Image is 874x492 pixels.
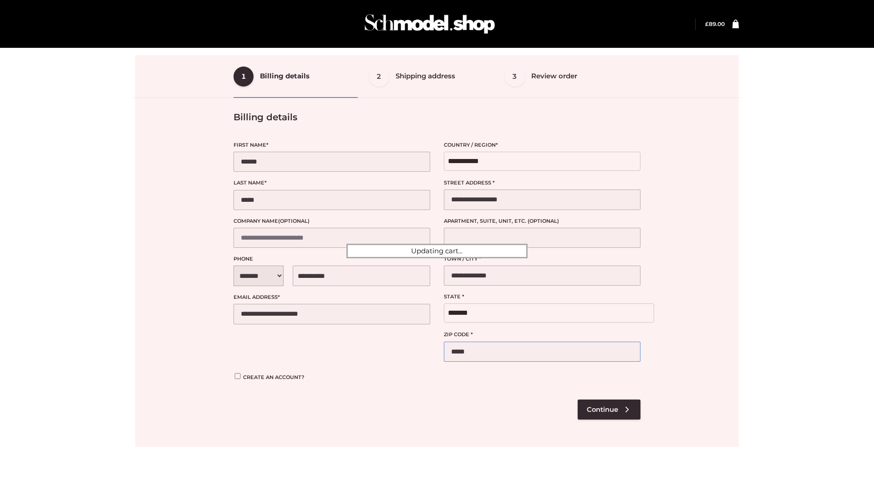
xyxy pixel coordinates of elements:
span: £ [705,20,709,27]
div: Updating cart... [346,244,528,258]
bdi: 89.00 [705,20,725,27]
img: Schmodel Admin 964 [361,6,498,42]
a: £89.00 [705,20,725,27]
